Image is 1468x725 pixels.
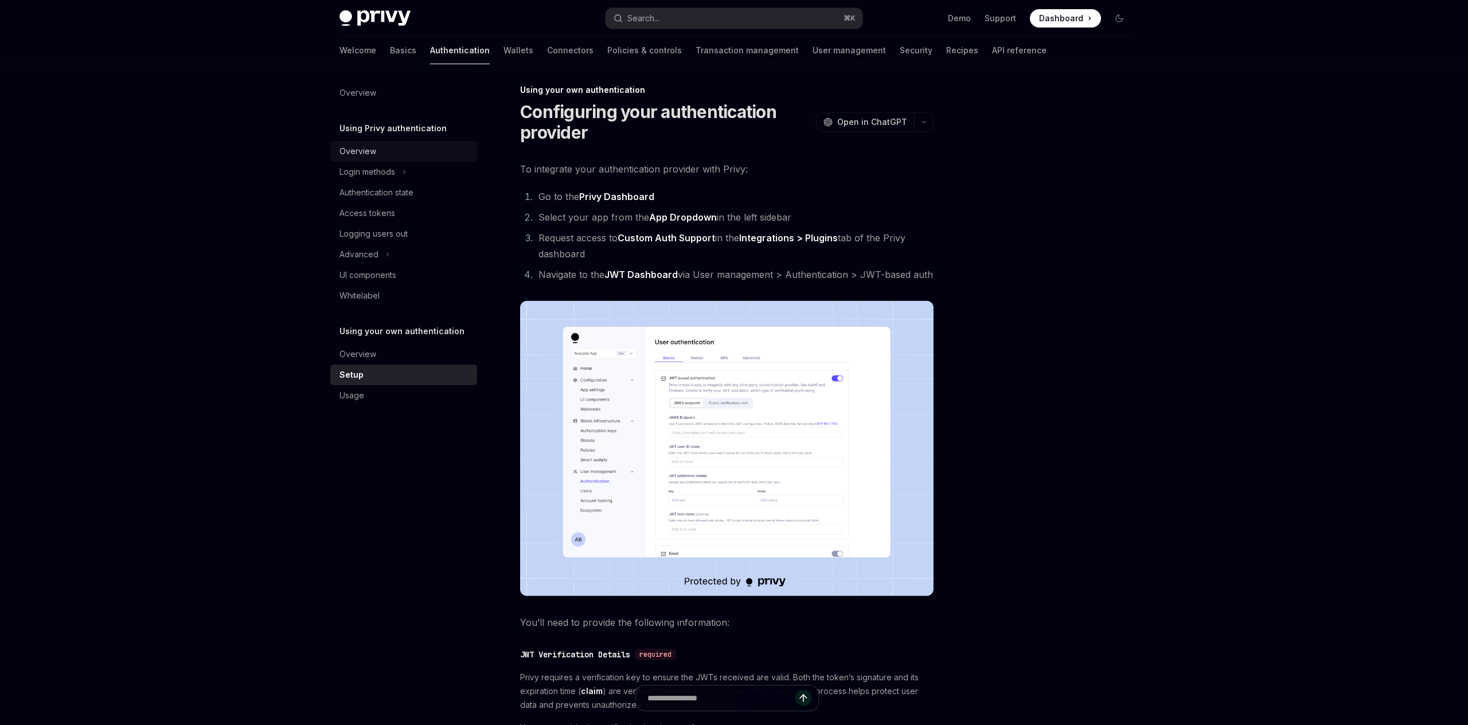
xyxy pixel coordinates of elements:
[985,13,1016,24] a: Support
[535,267,934,283] li: Navigate to the via User management > Authentication > JWT-based auth
[339,248,378,261] div: Advanced
[339,347,376,361] div: Overview
[535,189,934,205] li: Go to the
[618,232,715,244] strong: Custom Auth Support
[339,227,408,241] div: Logging users out
[330,265,477,285] a: UI components
[606,8,862,29] button: Open search
[1039,13,1083,24] span: Dashboard
[330,344,477,365] a: Overview
[330,162,477,182] button: Toggle Login methods section
[739,232,838,244] a: Integrations > Plugins
[837,116,907,128] span: Open in ChatGPT
[535,209,934,225] li: Select your app from the in the left sidebar
[520,671,934,712] span: Privy requires a verification key to ensure the JWTs received are valid. Both the token’s signatu...
[339,389,364,402] div: Usage
[339,289,380,303] div: Whitelabel
[816,112,914,132] button: Open in ChatGPT
[635,649,676,660] div: required
[647,685,795,711] input: Ask a question...
[1110,9,1129,28] button: Toggle dark mode
[503,37,533,64] a: Wallets
[330,141,477,162] a: Overview
[900,37,932,64] a: Security
[520,161,934,177] span: To integrate your authentication provider with Privy:
[330,182,477,203] a: Authentication state
[795,690,811,706] button: Send message
[844,14,856,23] span: ⌘ K
[948,13,971,24] a: Demo
[1030,9,1101,28] a: Dashboard
[330,224,477,244] a: Logging users out
[579,191,654,202] strong: Privy Dashboard
[520,84,934,96] div: Using your own authentication
[627,11,659,25] div: Search...
[520,301,934,596] img: JWT-based auth
[946,37,978,64] a: Recipes
[390,37,416,64] a: Basics
[535,230,934,262] li: Request access to in the tab of the Privy dashboard
[330,365,477,385] a: Setup
[339,268,396,282] div: UI components
[579,191,654,203] a: Privy Dashboard
[339,368,364,382] div: Setup
[330,83,477,103] a: Overview
[992,37,1047,64] a: API reference
[339,122,447,135] h5: Using Privy authentication
[547,37,594,64] a: Connectors
[607,37,682,64] a: Policies & controls
[339,10,411,26] img: dark logo
[339,86,376,100] div: Overview
[330,285,477,306] a: Whitelabel
[339,37,376,64] a: Welcome
[813,37,886,64] a: User management
[604,269,678,281] a: JWT Dashboard
[520,649,630,660] div: JWT Verification Details
[339,144,376,158] div: Overview
[696,37,799,64] a: Transaction management
[330,244,477,265] button: Toggle Advanced section
[430,37,490,64] a: Authentication
[339,324,464,338] h5: Using your own authentication
[330,203,477,224] a: Access tokens
[339,206,395,220] div: Access tokens
[520,101,811,143] h1: Configuring your authentication provider
[339,165,395,179] div: Login methods
[520,614,934,630] span: You’ll need to provide the following information:
[330,385,477,406] a: Usage
[649,211,717,223] strong: App Dropdown
[339,186,413,199] div: Authentication state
